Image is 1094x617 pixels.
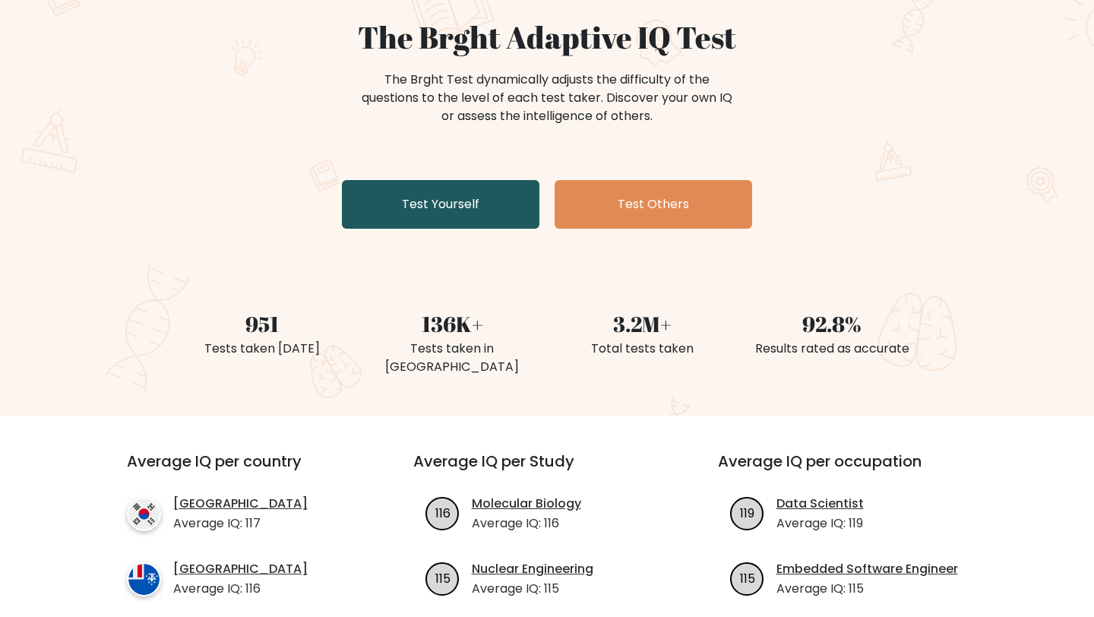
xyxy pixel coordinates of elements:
[173,560,308,578] a: [GEOGRAPHIC_DATA]
[173,495,308,513] a: [GEOGRAPHIC_DATA]
[127,497,161,531] img: country
[127,562,161,596] img: country
[176,340,348,358] div: Tests taken [DATE]
[472,560,593,578] a: Nuclear Engineering
[435,504,450,521] text: 116
[718,452,986,489] h3: Average IQ per occupation
[127,452,359,489] h3: Average IQ per country
[776,514,864,533] p: Average IQ: 119
[746,340,918,358] div: Results rated as accurate
[556,308,728,340] div: 3.2M+
[176,308,348,340] div: 951
[776,580,958,598] p: Average IQ: 115
[556,340,728,358] div: Total tests taken
[366,308,538,340] div: 136K+
[472,514,581,533] p: Average IQ: 116
[173,580,308,598] p: Average IQ: 116
[413,452,681,489] h3: Average IQ per Study
[435,569,450,587] text: 115
[472,580,593,598] p: Average IQ: 115
[176,19,918,55] h1: The Brght Adaptive IQ Test
[776,495,864,513] a: Data Scientist
[740,504,754,521] text: 119
[776,560,958,578] a: Embedded Software Engineer
[342,180,539,229] a: Test Yourself
[366,340,538,376] div: Tests taken in [GEOGRAPHIC_DATA]
[746,308,918,340] div: 92.8%
[357,71,737,125] div: The Brght Test dynamically adjusts the difficulty of the questions to the level of each test take...
[555,180,752,229] a: Test Others
[173,514,308,533] p: Average IQ: 117
[739,569,754,587] text: 115
[472,495,581,513] a: Molecular Biology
